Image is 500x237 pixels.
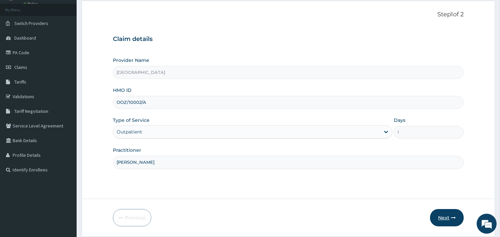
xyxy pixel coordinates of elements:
span: We're online! [39,74,92,141]
input: Enter Name [113,156,464,169]
span: Tariff Negotiation [14,108,48,114]
input: Enter HMO ID [113,96,464,109]
textarea: Type your message and hit 'Enter' [3,162,127,186]
label: HMO ID [113,87,132,94]
span: Claims [14,64,27,70]
label: Practitioner [113,147,141,153]
div: Chat with us now [35,37,112,46]
img: d_794563401_company_1708531726252_794563401 [12,33,27,50]
span: Tariffs [14,79,26,85]
span: Dashboard [14,35,36,41]
label: Type of Service [113,117,150,123]
span: Switch Providers [14,20,48,26]
label: Provider Name [113,57,149,64]
h3: Claim details [113,36,464,43]
button: Next [430,209,464,226]
a: Online [23,2,39,6]
label: Days [394,117,405,123]
p: Step 1 of 2 [113,11,464,18]
div: Outpatient [117,128,142,135]
button: Previous [113,209,151,226]
div: Minimize live chat window [109,3,125,19]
